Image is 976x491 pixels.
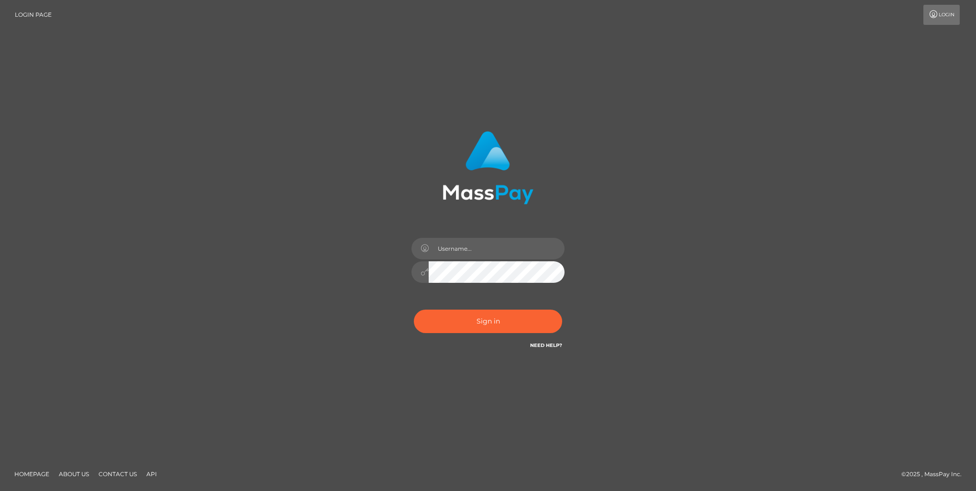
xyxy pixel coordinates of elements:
div: © 2025 , MassPay Inc. [901,469,969,480]
a: About Us [55,467,93,481]
img: MassPay Login [443,131,533,204]
a: Need Help? [530,342,562,348]
a: Contact Us [95,467,141,481]
a: Login Page [15,5,52,25]
a: Homepage [11,467,53,481]
button: Sign in [414,310,562,333]
a: API [143,467,161,481]
a: Login [923,5,960,25]
input: Username... [429,238,565,259]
